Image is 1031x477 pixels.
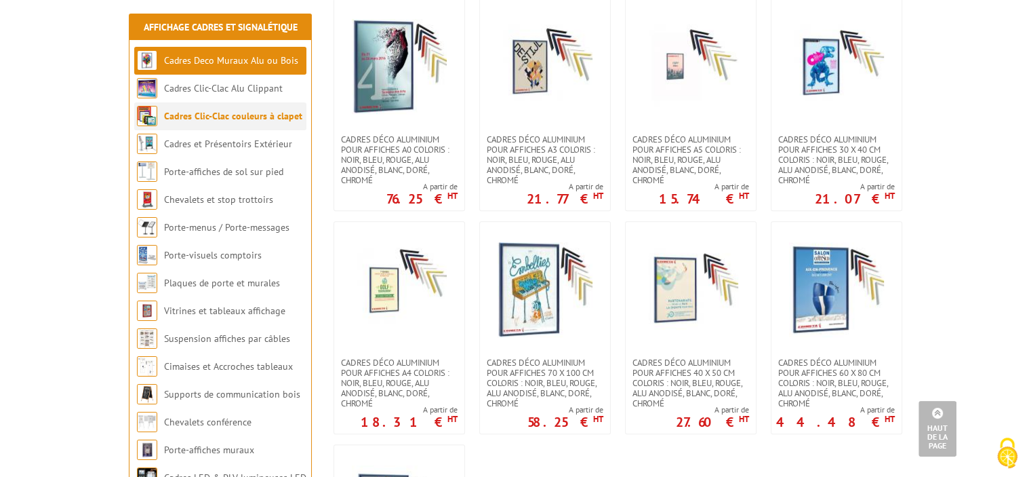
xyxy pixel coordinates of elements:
span: A partir de [776,404,895,415]
sup: HT [593,413,603,425]
span: Cadres déco aluminium pour affiches A5 Coloris : Noir, bleu, rouge, alu anodisé, blanc, doré, chromé [632,134,749,185]
span: Cadres déco aluminium pour affiches A0 Coloris : Noir, bleu, rouge, alu anodisé, blanc, doré, chromé [341,134,458,185]
a: Cadres déco aluminium pour affiches 70 x 100 cm Coloris : Noir, bleu, rouge, alu anodisé, blanc, ... [480,358,610,408]
span: A partir de [527,181,603,192]
img: Cadres déco aluminium pour affiches 30 x 40 cm Coloris : Noir, bleu, rouge, alu anodisé, blanc, d... [789,19,884,114]
a: Porte-visuels comptoirs [164,249,262,261]
p: 27.60 € [676,418,749,426]
a: Cadres Clic-Clac Alu Clippant [164,82,283,94]
a: Cadres déco aluminium pour affiches A5 Coloris : Noir, bleu, rouge, alu anodisé, blanc, doré, chromé [626,134,756,185]
p: 21.77 € [527,195,603,203]
p: 58.25 € [527,418,603,426]
span: Cadres déco aluminium pour affiches A3 Coloris : Noir, bleu, rouge, alu anodisé, blanc, doré, chromé [487,134,603,185]
img: Supports de communication bois [137,384,157,404]
sup: HT [593,190,603,202]
span: A partir de [659,181,749,192]
sup: HT [447,190,458,202]
sup: HT [447,413,458,425]
a: Cadres Deco Muraux Alu ou Bois [164,54,298,66]
img: Cadres déco aluminium pour affiches A4 Coloris : Noir, bleu, rouge, alu anodisé, blanc, doré, chromé [352,242,447,337]
a: Haut de la page [918,401,956,457]
a: Cadres déco aluminium pour affiches 30 x 40 cm Coloris : Noir, bleu, rouge, alu anodisé, blanc, d... [771,134,902,185]
a: Cadres déco aluminium pour affiches A0 Coloris : Noir, bleu, rouge, alu anodisé, blanc, doré, chromé [334,134,464,185]
a: Cadres Clic-Clac couleurs à clapet [164,110,302,122]
p: 18.31 € [361,418,458,426]
img: Cadres déco aluminium pour affiches 40 x 50 cm Coloris : Noir, bleu, rouge, alu anodisé, blanc, d... [643,242,738,337]
p: 76.25 € [386,195,458,203]
span: Cadres déco aluminium pour affiches 40 x 50 cm Coloris : Noir, bleu, rouge, alu anodisé, blanc, d... [632,358,749,408]
img: Chevalets conférence [137,412,157,432]
img: Cadres et Présentoirs Extérieur [137,134,157,154]
a: Porte-affiches muraux [164,444,254,456]
img: Cadres déco aluminium pour affiches A5 Coloris : Noir, bleu, rouge, alu anodisé, blanc, doré, chromé [643,19,738,114]
a: Cadres et Présentoirs Extérieur [164,138,292,150]
sup: HT [739,413,749,425]
p: 21.07 € [815,195,895,203]
img: Porte-visuels comptoirs [137,245,157,265]
img: Cadres Clic-Clac couleurs à clapet [137,106,157,126]
span: A partir de [527,404,603,415]
img: Cadres déco aluminium pour affiches 70 x 100 cm Coloris : Noir, bleu, rouge, alu anodisé, blanc, ... [498,242,592,337]
a: Cimaises et Accroches tableaux [164,360,293,373]
img: Cadres Clic-Clac Alu Clippant [137,78,157,98]
a: Cadres déco aluminium pour affiches 60 x 80 cm Coloris : Noir, bleu, rouge, alu anodisé, blanc, d... [771,358,902,408]
img: Suspension affiches par câbles [137,328,157,349]
a: Affichage Cadres et Signalétique [144,21,298,33]
a: Porte-affiches de sol sur pied [164,166,283,178]
a: Cadres déco aluminium pour affiches A3 Coloris : Noir, bleu, rouge, alu anodisé, blanc, doré, chromé [480,134,610,185]
img: Porte-affiches muraux [137,440,157,460]
span: Cadres déco aluminium pour affiches 60 x 80 cm Coloris : Noir, bleu, rouge, alu anodisé, blanc, d... [778,358,895,408]
a: Vitrines et tableaux affichage [164,305,285,317]
p: 15.74 € [659,195,749,203]
span: Cadres déco aluminium pour affiches A4 Coloris : Noir, bleu, rouge, alu anodisé, blanc, doré, chromé [341,358,458,408]
img: Porte-affiches de sol sur pied [137,161,157,182]
p: 44.48 € [776,418,895,426]
span: A partir de [361,404,458,415]
a: Chevalets et stop trottoirs [164,193,273,206]
a: Cadres déco aluminium pour affiches 40 x 50 cm Coloris : Noir, bleu, rouge, alu anodisé, blanc, d... [626,358,756,408]
a: Supports de communication bois [164,388,300,400]
sup: HT [885,190,895,202]
span: A partir de [676,404,749,415]
img: Cadres Deco Muraux Alu ou Bois [137,50,157,71]
a: Plaques de porte et murales [164,277,280,289]
img: Cimaises et Accroches tableaux [137,356,157,377]
sup: HT [885,413,895,425]
img: Vitrines et tableaux affichage [137,301,157,321]
img: Chevalets et stop trottoirs [137,189,157,210]
span: Cadres déco aluminium pour affiches 30 x 40 cm Coloris : Noir, bleu, rouge, alu anodisé, blanc, d... [778,134,895,185]
img: Cadres déco aluminium pour affiches A0 Coloris : Noir, bleu, rouge, alu anodisé, blanc, doré, chromé [352,19,447,114]
img: Plaques de porte et murales [137,273,157,293]
button: Cookies (fenêtre modale) [984,431,1031,477]
span: A partir de [386,181,458,192]
img: Cadres déco aluminium pour affiches 60 x 80 cm Coloris : Noir, bleu, rouge, alu anodisé, blanc, d... [789,242,884,337]
a: Suspension affiches par câbles [164,332,290,345]
img: Cadres déco aluminium pour affiches A3 Coloris : Noir, bleu, rouge, alu anodisé, blanc, doré, chromé [498,19,592,114]
a: Chevalets conférence [164,416,251,428]
a: Cadres déco aluminium pour affiches A4 Coloris : Noir, bleu, rouge, alu anodisé, blanc, doré, chromé [334,358,464,408]
img: Cookies (fenêtre modale) [990,436,1024,470]
sup: HT [739,190,749,202]
a: Porte-menus / Porte-messages [164,221,289,233]
span: A partir de [815,181,895,192]
span: Cadres déco aluminium pour affiches 70 x 100 cm Coloris : Noir, bleu, rouge, alu anodisé, blanc, ... [487,358,603,408]
img: Porte-menus / Porte-messages [137,217,157,237]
